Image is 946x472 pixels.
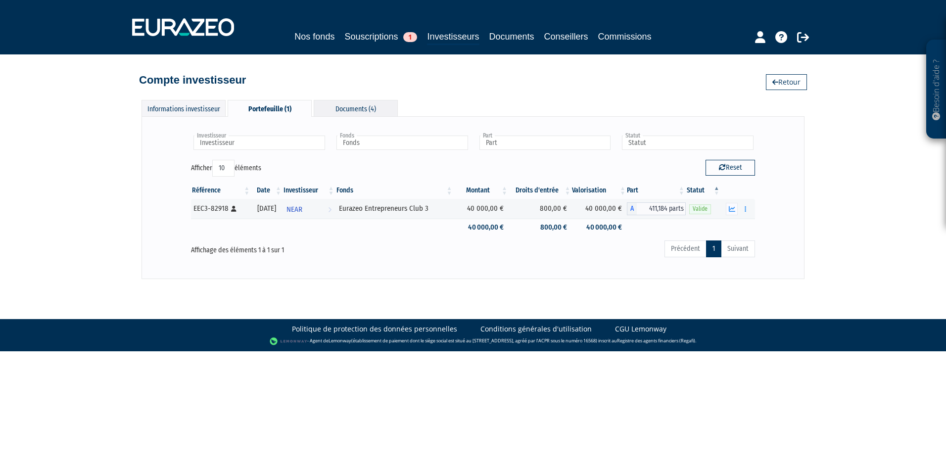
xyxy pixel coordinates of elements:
[335,182,454,199] th: Fonds: activer pour trier la colonne par ordre croissant
[191,182,251,199] th: Référence : activer pour trier la colonne par ordre croissant
[454,199,509,219] td: 40 000,00 €
[509,182,571,199] th: Droits d'entrée: activer pour trier la colonne par ordre croissant
[686,182,721,199] th: Statut : activer pour trier la colonne par ordre d&eacute;croissant
[339,203,450,214] div: Eurazeo Entrepreneurs Club 3
[572,219,627,236] td: 40 000,00 €
[142,100,226,116] div: Informations investisseur
[627,202,686,215] div: A - Eurazeo Entrepreneurs Club 3
[10,336,936,346] div: - Agent de (établissement de paiement dont le siège social est situé au [STREET_ADDRESS], agréé p...
[403,32,417,42] span: 1
[251,182,283,199] th: Date: activer pour trier la colonne par ordre croissant
[193,203,247,214] div: EEC3-82918
[489,30,534,44] a: Documents
[294,30,334,44] a: Nos fonds
[706,240,721,257] a: 1
[615,324,666,334] a: CGU Lemonway
[454,219,509,236] td: 40 000,00 €
[139,74,246,86] h4: Compte investisseur
[454,182,509,199] th: Montant: activer pour trier la colonne par ordre croissant
[689,204,711,214] span: Valide
[231,206,236,212] i: [Français] Personne physique
[617,337,695,344] a: Registre des agents financiers (Regafi)
[480,324,592,334] a: Conditions générales d'utilisation
[706,160,755,176] button: Reset
[191,160,261,177] label: Afficher éléments
[270,336,308,346] img: logo-lemonway.png
[328,200,331,219] i: Voir l'investisseur
[627,202,637,215] span: A
[544,30,588,44] a: Conseillers
[329,337,351,344] a: Lemonway
[283,199,335,219] a: NEAR
[598,30,652,44] a: Commissions
[572,182,627,199] th: Valorisation: activer pour trier la colonne par ordre croissant
[286,200,302,219] span: NEAR
[254,203,279,214] div: [DATE]
[627,182,686,199] th: Part: activer pour trier la colonne par ordre croissant
[931,45,942,134] p: Besoin d'aide ?
[572,199,627,219] td: 40 000,00 €
[212,160,235,177] select: Afficheréléments
[292,324,457,334] a: Politique de protection des données personnelles
[228,100,312,117] div: Portefeuille (1)
[191,239,418,255] div: Affichage des éléments 1 à 1 sur 1
[132,18,234,36] img: 1732889491-logotype_eurazeo_blanc_rvb.png
[637,202,686,215] span: 411,184 parts
[314,100,398,116] div: Documents (4)
[344,30,417,44] a: Souscriptions1
[283,182,335,199] th: Investisseur: activer pour trier la colonne par ordre croissant
[427,30,479,45] a: Investisseurs
[766,74,807,90] a: Retour
[509,219,571,236] td: 800,00 €
[509,199,571,219] td: 800,00 €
